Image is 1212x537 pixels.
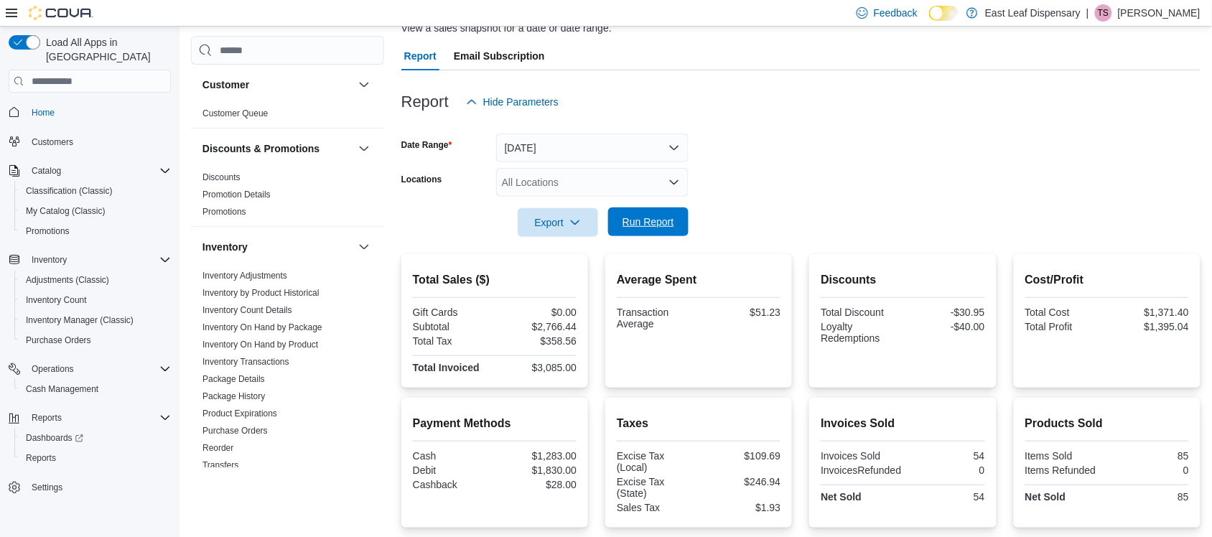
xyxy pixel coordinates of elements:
[498,307,577,318] div: $0.00
[20,271,115,289] a: Adjustments (Classic)
[617,415,780,432] h2: Taxes
[26,383,98,395] span: Cash Management
[202,460,238,470] a: Transfers
[1025,415,1189,432] h2: Products Sold
[3,477,177,498] button: Settings
[202,373,265,385] span: Package Details
[20,380,104,398] a: Cash Management
[202,391,265,402] span: Package History
[617,502,696,513] div: Sales Tax
[26,103,171,121] span: Home
[498,479,577,490] div: $28.00
[191,105,384,128] div: Customer
[701,450,780,462] div: $109.69
[202,374,265,384] a: Package Details
[821,464,901,476] div: InvoicesRefunded
[401,139,452,151] label: Date Range
[26,162,67,179] button: Catalog
[202,108,268,118] a: Customer Queue
[202,206,246,218] span: Promotions
[20,449,62,467] a: Reports
[617,271,780,289] h2: Average Spent
[906,491,985,503] div: 54
[202,459,238,471] span: Transfers
[191,267,384,480] div: Inventory
[821,491,862,503] strong: Net Sold
[3,161,177,181] button: Catalog
[40,35,171,64] span: Load All Apps in [GEOGRAPHIC_DATA]
[26,104,60,121] a: Home
[1110,321,1189,332] div: $1,395.04
[906,450,985,462] div: 54
[202,207,246,217] a: Promotions
[26,133,171,151] span: Customers
[1110,450,1189,462] div: 85
[20,449,171,467] span: Reports
[498,321,577,332] div: $2,766.44
[355,140,373,157] button: Discounts & Promotions
[1118,4,1201,22] p: [PERSON_NAME]
[14,181,177,201] button: Classification (Classic)
[355,76,373,93] button: Customer
[26,205,106,217] span: My Catalog (Classic)
[14,448,177,468] button: Reports
[202,305,292,315] a: Inventory Count Details
[202,271,287,281] a: Inventory Adjustments
[1025,321,1104,332] div: Total Profit
[202,426,268,436] a: Purchase Orders
[413,271,577,289] h2: Total Sales ($)
[608,207,689,236] button: Run Report
[906,321,985,332] div: -$40.00
[874,6,918,20] span: Feedback
[623,215,674,229] span: Run Report
[26,452,56,464] span: Reports
[26,162,171,179] span: Catalog
[3,131,177,152] button: Customers
[202,357,289,367] a: Inventory Transactions
[498,335,577,347] div: $358.56
[202,340,318,350] a: Inventory On Hand by Product
[20,291,171,309] span: Inventory Count
[26,225,70,237] span: Promotions
[26,409,67,426] button: Reports
[202,287,320,299] span: Inventory by Product Historical
[32,107,55,118] span: Home
[202,141,320,156] h3: Discounts & Promotions
[32,136,73,148] span: Customers
[202,322,322,332] a: Inventory On Hand by Package
[1110,307,1189,318] div: $1,371.40
[32,165,61,177] span: Catalog
[202,189,271,200] span: Promotion Details
[413,335,492,347] div: Total Tax
[9,95,171,535] nav: Complex example
[20,202,111,220] a: My Catalog (Classic)
[26,314,134,326] span: Inventory Manager (Classic)
[20,202,171,220] span: My Catalog (Classic)
[202,356,289,368] span: Inventory Transactions
[14,290,177,310] button: Inventory Count
[617,307,696,330] div: Transaction Average
[26,294,87,306] span: Inventory Count
[202,78,353,92] button: Customer
[202,408,277,419] span: Product Expirations
[202,240,353,254] button: Inventory
[26,409,171,426] span: Reports
[20,223,171,240] span: Promotions
[929,21,930,22] span: Dark Mode
[20,182,118,200] a: Classification (Classic)
[1025,450,1104,462] div: Items Sold
[202,408,277,419] a: Product Expirations
[460,88,564,116] button: Hide Parameters
[14,428,177,448] a: Dashboards
[26,335,91,346] span: Purchase Orders
[202,108,268,119] span: Customer Queue
[191,169,384,226] div: Discounts & Promotions
[413,415,577,432] h2: Payment Methods
[1110,464,1189,476] div: 0
[526,208,589,237] span: Export
[26,432,83,444] span: Dashboards
[1025,271,1189,289] h2: Cost/Profit
[401,174,442,185] label: Locations
[821,415,984,432] h2: Invoices Sold
[20,429,171,447] span: Dashboards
